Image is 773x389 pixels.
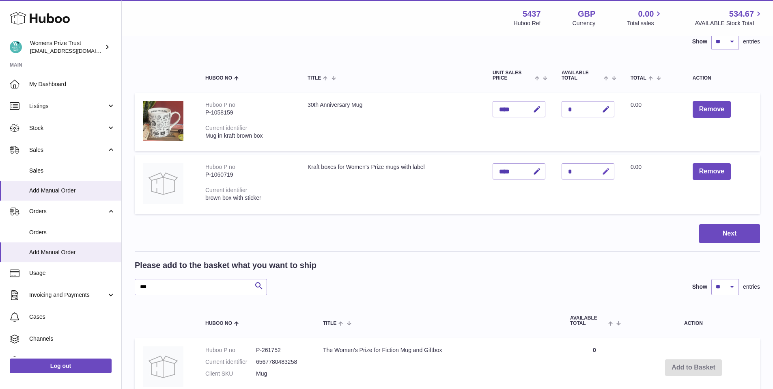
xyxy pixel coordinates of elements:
span: entries [743,283,760,291]
span: Total [631,76,646,81]
dt: Client SKU [205,370,256,378]
span: Title [308,76,321,81]
div: brown box with sticker [205,194,291,202]
div: Huboo P no [205,102,235,108]
img: The Women's Prize for Fiction Mug and Giftbox [143,346,183,387]
span: 0.00 [631,102,642,108]
span: 534.67 [729,9,754,19]
dd: P-261752 [256,346,307,354]
img: 30th Anniversary Mug [143,101,183,141]
span: Orders [29,207,107,215]
label: Show [692,283,707,291]
span: My Dashboard [29,80,115,88]
span: 0.00 [631,164,642,170]
dd: Mug [256,370,307,378]
span: Invoicing and Payments [29,291,107,299]
h2: Please add to the basket what you want to ship [135,260,317,271]
span: Stock [29,124,107,132]
dd: 6567780483258 [256,358,307,366]
span: Huboo no [205,76,232,81]
span: Sales [29,167,115,175]
span: AVAILABLE Total [562,70,602,81]
div: P-1060719 [205,171,291,179]
a: 534.67 AVAILABLE Stock Total [695,9,763,27]
img: info@womensprizeforfiction.co.uk [10,41,22,53]
span: Add Manual Order [29,249,115,256]
div: Mug in kraft brown box [205,132,291,140]
div: Current identifier [205,125,248,131]
span: [EMAIL_ADDRESS][DOMAIN_NAME] [30,48,119,54]
span: Listings [29,102,107,110]
button: Remove [693,163,731,180]
span: Unit Sales Price [493,70,533,81]
div: Womens Prize Trust [30,39,103,55]
img: Kraft boxes for Women's Prize mugs with label [143,163,183,204]
span: Sales [29,146,107,154]
div: Huboo P no [205,164,235,170]
span: entries [743,38,760,45]
strong: 5437 [523,9,541,19]
button: Next [699,224,760,243]
strong: GBP [578,9,595,19]
div: Current identifier [205,187,248,193]
th: Action [627,307,760,334]
label: Show [692,38,707,45]
span: Usage [29,269,115,277]
span: Huboo no [205,321,232,326]
span: Title [323,321,336,326]
a: 0.00 Total sales [627,9,663,27]
span: Orders [29,229,115,236]
span: Channels [29,335,115,343]
span: Total sales [627,19,663,27]
td: 30th Anniversary Mug [299,93,484,151]
div: Huboo Ref [514,19,541,27]
div: Currency [573,19,596,27]
div: Action [693,76,752,81]
a: Log out [10,359,112,373]
dt: Current identifier [205,358,256,366]
span: AVAILABLE Total [570,316,606,326]
button: Remove [693,101,731,118]
div: P-1058159 [205,109,291,117]
span: Add Manual Order [29,187,115,194]
td: Kraft boxes for Women's Prize mugs with label [299,155,484,214]
dt: Huboo P no [205,346,256,354]
span: Cases [29,313,115,321]
span: AVAILABLE Stock Total [695,19,763,27]
span: 0.00 [638,9,654,19]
